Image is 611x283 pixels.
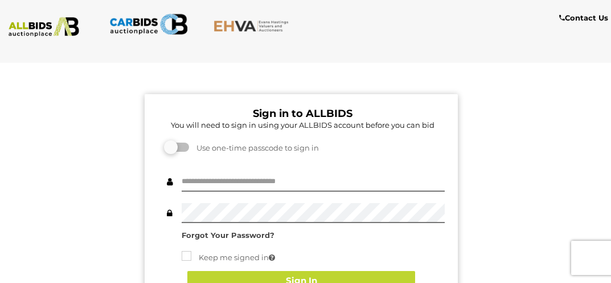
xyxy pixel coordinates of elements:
[5,17,83,37] img: ALLBIDS.com.au
[559,11,611,25] a: Contact Us
[214,20,292,32] img: EHVA.com.au
[253,107,352,120] b: Sign in to ALLBIDS
[191,143,319,152] span: Use one-time passcode to sign in
[109,11,188,37] img: CARBIDS.com.au
[559,13,608,22] b: Contact Us
[182,231,274,240] a: Forgot Your Password?
[182,251,275,264] label: Keep me signed in
[161,121,445,129] h5: You will need to sign in using your ALLBIDS account before you can bid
